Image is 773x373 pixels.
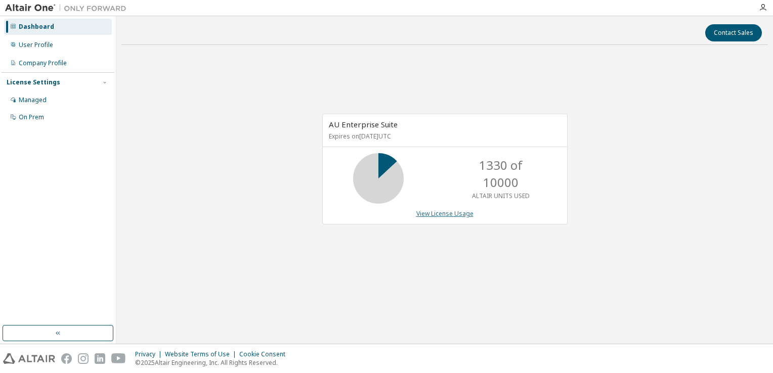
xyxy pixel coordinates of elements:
div: Website Terms of Use [165,350,239,358]
p: Expires on [DATE] UTC [329,132,559,141]
button: Contact Sales [705,24,762,41]
div: User Profile [19,41,53,49]
span: AU Enterprise Suite [329,119,398,129]
div: Managed [19,96,47,104]
img: youtube.svg [111,353,126,364]
p: 1330 of 10000 [460,157,541,192]
a: View License Usage [416,209,474,218]
div: On Prem [19,113,44,121]
div: Privacy [135,350,165,358]
div: License Settings [7,78,60,86]
img: facebook.svg [61,353,72,364]
p: ALTAIR UNITS USED [472,192,530,200]
div: Cookie Consent [239,350,291,358]
img: instagram.svg [78,353,89,364]
p: © 2025 Altair Engineering, Inc. All Rights Reserved. [135,358,291,367]
img: linkedin.svg [95,353,105,364]
img: Altair One [5,3,132,13]
div: Dashboard [19,23,54,31]
img: altair_logo.svg [3,353,55,364]
div: Company Profile [19,59,67,67]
